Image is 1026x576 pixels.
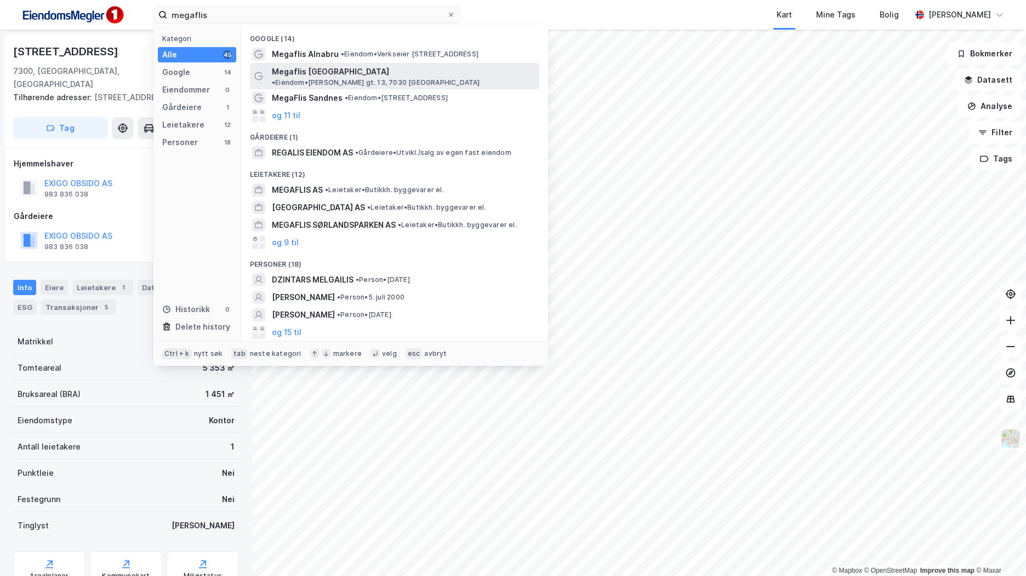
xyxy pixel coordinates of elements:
div: Personer [162,136,198,149]
span: • [398,221,401,229]
div: [STREET_ADDRESS] [13,43,121,60]
span: Gårdeiere • Utvikl./salg av egen fast eiendom [355,148,511,157]
span: Leietaker • Butikkh. byggevarer el. [367,203,486,212]
a: Mapbox [832,567,862,574]
div: Antall leietakere [18,440,81,453]
div: 18 [223,138,232,147]
span: Eiendom • [STREET_ADDRESS] [345,94,448,102]
div: Gårdeiere [14,210,238,223]
button: og 15 til [272,326,301,339]
div: 5 353 ㎡ [203,361,235,375]
span: MEGAFLIS SØRLANDSPARKEN AS [272,218,396,232]
div: 45 [223,50,232,59]
button: Bokmerker [948,43,1022,65]
span: MEGAFLIS AS [272,183,323,197]
div: markere [333,349,362,358]
div: [STREET_ADDRESS] [13,91,230,104]
div: 983 836 038 [44,190,88,199]
button: og 9 til [272,236,299,249]
div: Eiendommer [162,83,210,96]
button: Filter [969,122,1022,143]
span: Megaflis Alnabru [272,48,339,61]
div: Gårdeiere [162,101,202,114]
img: F4PB6Px+NJ5v8B7XTbfpPpyloAAAAASUVORK5CYII= [18,3,127,27]
div: esc [406,348,423,359]
span: • [337,310,340,319]
a: OpenStreetMap [864,567,917,574]
span: Leietaker • Butikkh. byggevarer el. [325,186,444,194]
div: Eiere [41,280,68,295]
span: • [325,186,328,194]
a: Improve this map [920,567,974,574]
div: neste kategori [250,349,301,358]
span: [PERSON_NAME] [272,308,335,321]
div: [PERSON_NAME] [172,519,235,532]
button: og 11 til [272,109,300,122]
div: Hjemmelshaver [14,157,238,170]
div: 0 [223,85,232,94]
div: Kategori [162,34,236,43]
span: • [356,275,359,284]
span: • [337,293,340,301]
div: [PERSON_NAME] [928,8,991,21]
div: Mine Tags [816,8,856,21]
div: 1 451 ㎡ [206,388,235,401]
div: Info [13,280,36,295]
img: Z [1000,428,1021,449]
button: Datasett [955,69,1022,91]
div: Alle [162,48,177,61]
button: Tag [13,117,107,139]
span: Leietaker • Butikkh. byggevarer el. [398,221,517,229]
div: 1 [223,103,232,112]
div: Punktleie [18,466,54,480]
div: Leietakere [162,118,204,131]
span: [PERSON_NAME] [272,291,335,304]
div: 983 836 038 [44,243,88,251]
span: • [341,50,344,58]
div: Tinglyst [18,519,49,532]
span: Person • [DATE] [337,310,391,319]
div: Bolig [880,8,899,21]
div: Delete history [175,320,230,333]
span: Eiendom • Verkseier [STREET_ADDRESS] [341,50,478,59]
span: REGALIS EIENDOM AS [272,146,353,159]
div: tab [231,348,248,359]
div: 14 [223,68,232,77]
div: Nei [222,466,235,480]
input: Søk på adresse, matrikkel, gårdeiere, leietakere eller personer [167,7,447,23]
span: • [272,78,275,87]
span: DZINTARS MELGAILIS [272,273,354,286]
button: Tags [971,148,1022,170]
div: Datasett [138,280,179,295]
span: • [367,203,371,211]
div: Festegrunn [18,493,60,506]
div: velg [382,349,397,358]
button: Analyse [958,95,1022,117]
div: Tomteareal [18,361,61,375]
span: MegaFlis Sandnes [272,91,343,105]
div: 0 [223,305,232,314]
div: Transaksjoner [41,299,116,315]
div: Historikk [162,303,210,316]
div: Kontrollprogram for chat [971,523,1026,576]
div: avbryt [424,349,447,358]
div: Leietakere (12) [241,162,548,181]
div: Kart [777,8,792,21]
div: Eiendomstype [18,414,72,427]
span: Eiendom • [PERSON_NAME] gt. 13, 7030 [GEOGRAPHIC_DATA] [272,78,480,87]
div: Nei [222,493,235,506]
div: 12 [223,120,232,129]
span: Tilhørende adresser: [13,93,94,102]
iframe: Chat Widget [971,523,1026,576]
div: Personer (18) [241,251,548,271]
span: [GEOGRAPHIC_DATA] AS [272,201,365,214]
div: Google [162,66,190,79]
div: Google (14) [241,26,548,45]
div: 1 [118,282,129,293]
span: • [355,148,358,157]
span: • [345,94,348,102]
div: Bruksareal (BRA) [18,388,81,401]
div: 5 [101,302,112,313]
div: Matrikkel [18,335,53,348]
span: Megaflis [GEOGRAPHIC_DATA] [272,65,389,78]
